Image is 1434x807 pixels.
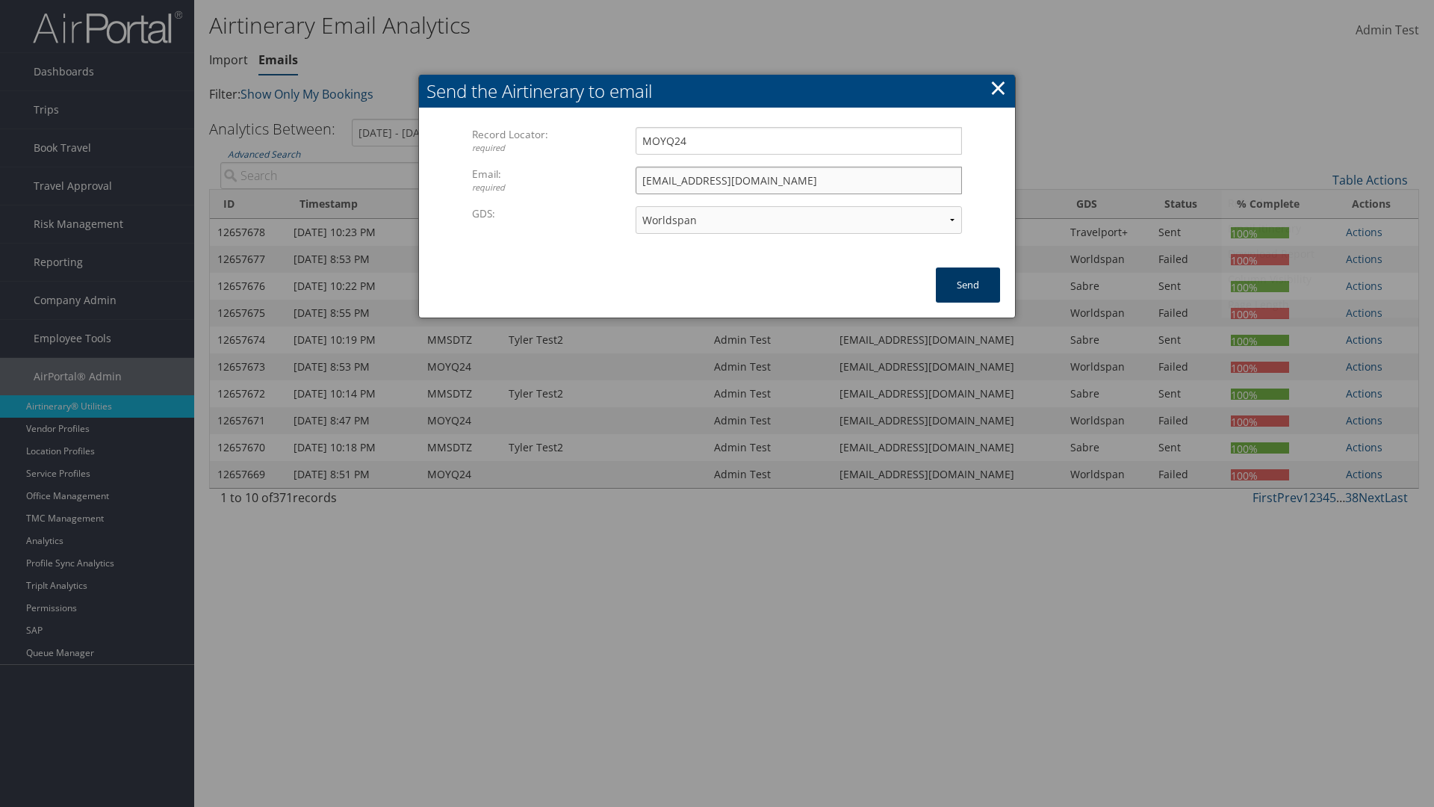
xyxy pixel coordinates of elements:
[1222,267,1418,292] a: Column Visibility
[472,127,636,155] label: Record Locator:
[636,127,962,155] input: Enter the Record Locator
[1222,241,1418,267] a: Download Report
[472,167,636,194] label: Email:
[472,206,636,221] label: GDS:
[472,182,636,194] div: required
[1222,216,1418,241] a: Email itinerary
[419,75,1015,108] h2: Send the Airtinerary to email
[936,268,1000,303] button: Send
[1222,292,1418,318] a: Page Length
[636,167,962,194] input: Enter the email address
[990,72,1007,102] a: ×
[472,142,636,155] div: required
[1222,191,1418,216] a: Refresh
